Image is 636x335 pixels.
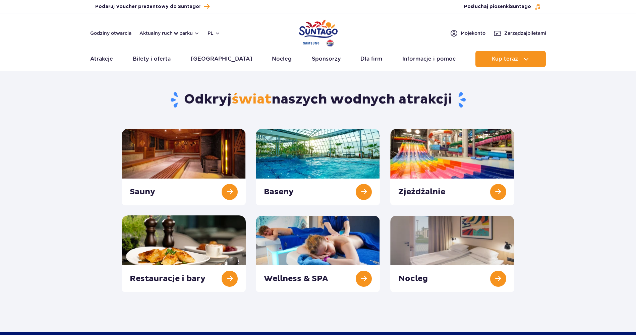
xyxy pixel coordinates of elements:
[299,17,338,48] a: Park of Poland
[272,51,292,67] a: Nocleg
[90,30,131,37] a: Godziny otwarcia
[95,2,210,11] a: Podaruj Voucher prezentowy do Suntago!
[402,51,456,67] a: Informacje i pomoc
[492,56,518,62] span: Kup teraz
[312,51,341,67] a: Sponsorzy
[232,91,272,108] span: świat
[504,30,546,37] span: Zarządzaj biletami
[464,3,541,10] button: Posłuchaj piosenkiSuntago
[191,51,252,67] a: [GEOGRAPHIC_DATA]
[139,30,199,36] button: Aktualny ruch w parku
[510,4,531,9] span: Suntago
[360,51,382,67] a: Dla firm
[475,51,546,67] button: Kup teraz
[95,3,200,10] span: Podaruj Voucher prezentowy do Suntago!
[494,29,546,37] a: Zarządzajbiletami
[122,91,514,109] h1: Odkryj naszych wodnych atrakcji
[464,3,531,10] span: Posłuchaj piosenki
[450,29,485,37] a: Mojekonto
[90,51,113,67] a: Atrakcje
[461,30,485,37] span: Moje konto
[208,30,220,37] button: pl
[133,51,171,67] a: Bilety i oferta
